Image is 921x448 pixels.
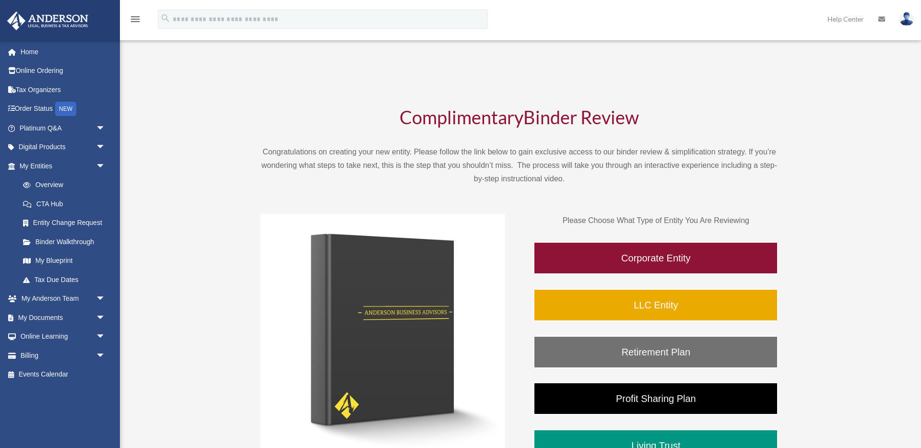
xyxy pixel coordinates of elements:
[533,336,778,368] a: Retirement Plan
[7,99,120,119] a: Order StatusNEW
[55,102,76,116] div: NEW
[7,156,120,176] a: My Entitiesarrow_drop_down
[96,346,115,365] span: arrow_drop_down
[533,242,778,274] a: Corporate Entity
[13,194,120,213] a: CTA Hub
[7,327,120,346] a: Online Learningarrow_drop_down
[96,289,115,309] span: arrow_drop_down
[260,145,779,186] p: Congratulations on creating your new entity. Please follow the link below to gain exclusive acces...
[533,214,778,227] p: Please Choose What Type of Entity You Are Reviewing
[4,12,91,30] img: Anderson Advisors Platinum Portal
[7,80,120,99] a: Tax Organizers
[160,13,171,24] i: search
[7,289,120,308] a: My Anderson Teamarrow_drop_down
[13,213,120,233] a: Entity Change Request
[7,118,120,138] a: Platinum Q&Aarrow_drop_down
[13,270,120,289] a: Tax Due Dates
[899,12,914,26] img: User Pic
[13,176,120,195] a: Overview
[7,346,120,365] a: Billingarrow_drop_down
[130,17,141,25] a: menu
[130,13,141,25] i: menu
[533,289,778,321] a: LLC Entity
[523,106,639,128] span: Binder Review
[96,138,115,157] span: arrow_drop_down
[7,138,120,157] a: Digital Productsarrow_drop_down
[96,308,115,328] span: arrow_drop_down
[7,308,120,327] a: My Documentsarrow_drop_down
[400,106,523,128] span: Complimentary
[7,42,120,61] a: Home
[96,156,115,176] span: arrow_drop_down
[96,327,115,347] span: arrow_drop_down
[13,251,120,271] a: My Blueprint
[13,232,115,251] a: Binder Walkthrough
[96,118,115,138] span: arrow_drop_down
[7,365,120,384] a: Events Calendar
[7,61,120,81] a: Online Ordering
[533,382,778,415] a: Profit Sharing Plan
